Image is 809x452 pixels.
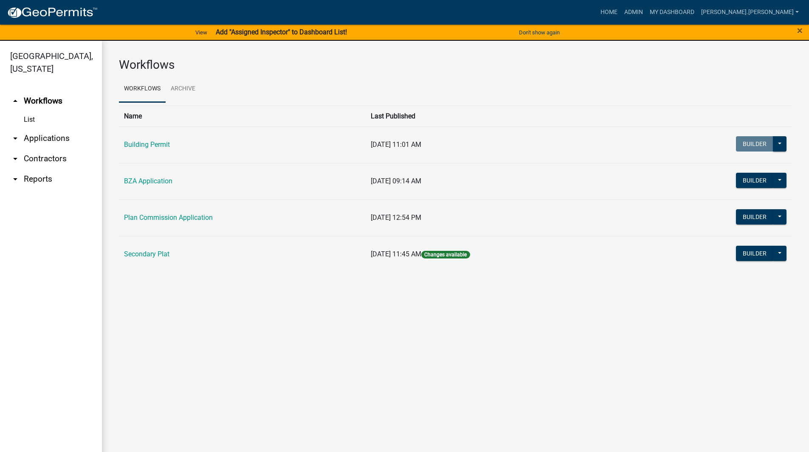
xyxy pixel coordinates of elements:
[119,106,366,126] th: Name
[124,140,170,149] a: Building Permit
[646,4,698,20] a: My Dashboard
[736,136,773,152] button: Builder
[736,246,773,261] button: Builder
[621,4,646,20] a: Admin
[119,76,166,103] a: Workflows
[797,25,803,36] button: Close
[797,25,803,36] span: ×
[166,76,200,103] a: Archive
[10,133,20,143] i: arrow_drop_down
[192,25,211,39] a: View
[421,251,470,258] span: Changes available
[371,250,421,258] span: [DATE] 11:45 AM
[698,4,802,20] a: [PERSON_NAME].[PERSON_NAME]
[371,177,421,185] span: [DATE] 09:14 AM
[10,174,20,184] i: arrow_drop_down
[371,140,421,149] span: [DATE] 11:01 AM
[216,28,347,36] strong: Add "Assigned Inspector" to Dashboard List!
[119,58,792,72] h3: Workflows
[124,250,169,258] a: Secondary Plat
[371,213,421,222] span: [DATE] 12:54 PM
[597,4,621,20] a: Home
[124,177,172,185] a: BZA Application
[736,173,773,188] button: Builder
[124,213,213,222] a: Plan Commission Application
[736,209,773,225] button: Builder
[366,106,638,126] th: Last Published
[516,25,563,39] button: Don't show again
[10,96,20,106] i: arrow_drop_up
[10,154,20,164] i: arrow_drop_down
